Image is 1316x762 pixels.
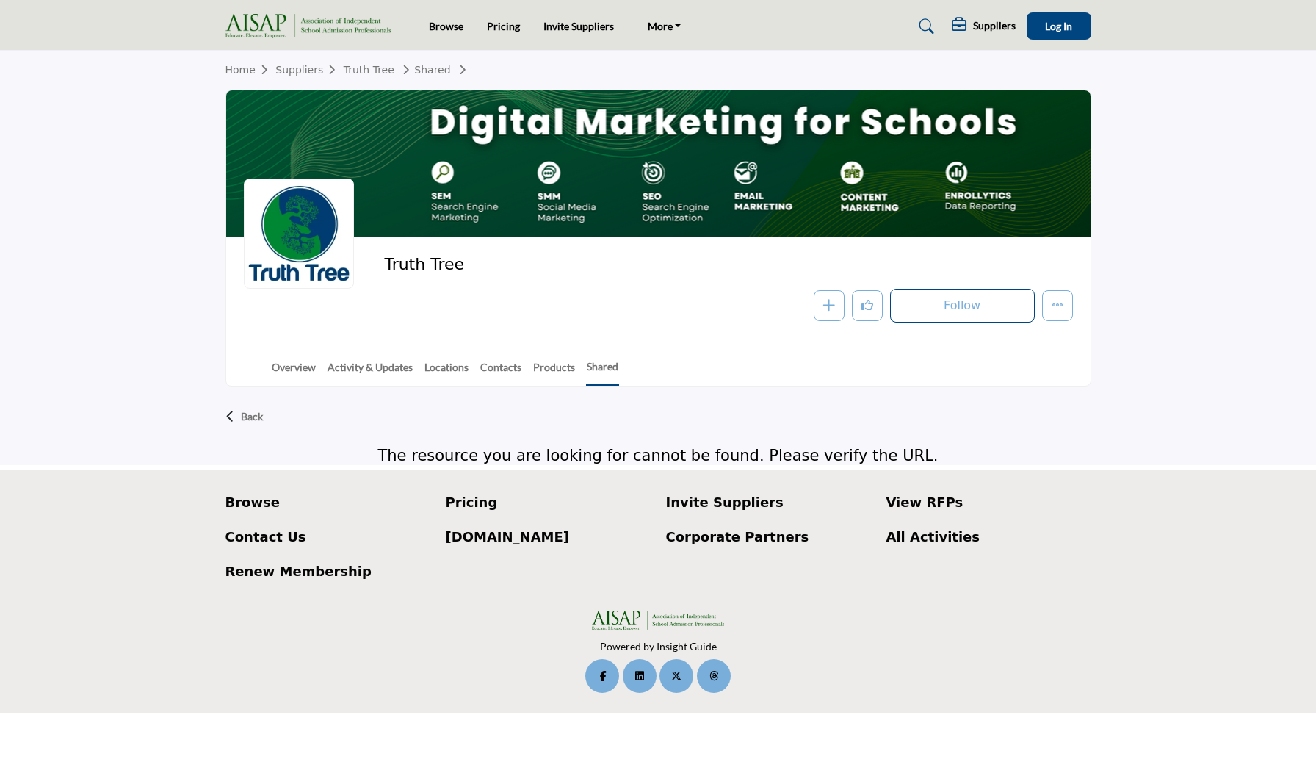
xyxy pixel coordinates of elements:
h4: The resource you are looking for cannot be found. Please verify the URL. [225,447,1091,465]
a: Truth Tree [344,64,394,76]
a: Shared [586,359,619,386]
a: Search [905,15,944,38]
button: Log In [1027,12,1091,40]
a: Pricing [487,20,520,32]
a: Contact Us [225,527,430,547]
a: More [637,16,692,37]
p: Back [241,403,263,430]
a: Products [532,359,576,385]
a: Invite Suppliers [666,492,871,512]
a: [DOMAIN_NAME] [446,527,651,547]
a: Browse [225,492,430,512]
a: Activity & Updates [327,359,413,385]
a: Shared [397,64,450,76]
a: Overview [271,359,317,385]
button: More details [1042,290,1073,321]
h5: Suppliers [973,19,1016,32]
a: All Activities [886,527,1091,547]
a: Powered by Insight Guide [600,640,717,653]
button: Like [852,290,883,321]
a: Pricing [446,492,651,512]
a: Contacts [480,359,522,385]
a: Home [225,64,276,76]
span: Log In [1045,20,1072,32]
a: Suppliers [275,64,343,76]
a: View RFPs [886,492,1091,512]
img: No Site Logo [592,611,724,630]
a: Browse [429,20,463,32]
img: site Logo [225,14,398,38]
h2: Truth Tree [384,255,788,274]
a: Twitter Link [659,659,693,693]
a: Invite Suppliers [543,20,614,32]
button: Follow [890,289,1035,323]
a: Corporate Partners [666,527,871,547]
a: Locations [424,359,469,385]
a: LinkedIn Link [623,659,657,693]
a: Threads Link [697,659,731,693]
a: Renew Membership [225,561,430,581]
a: Facebook Link [585,659,619,693]
div: Suppliers [952,18,1016,35]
